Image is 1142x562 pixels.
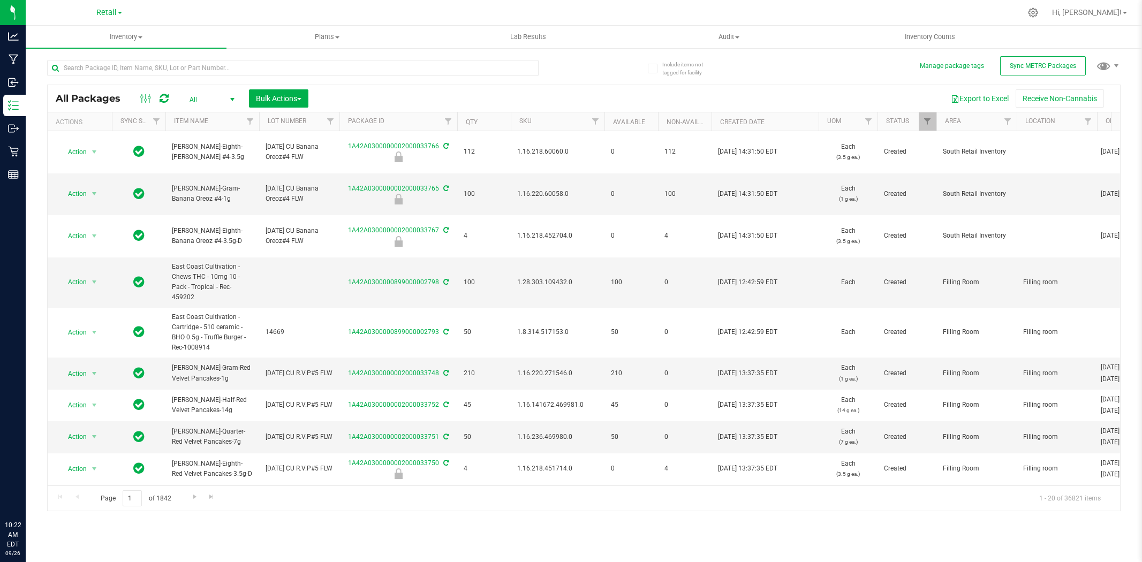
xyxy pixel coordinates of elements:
[172,459,253,479] span: [PERSON_NAME]-Eighth-Red Velvet Pancakes-3.5g-D
[825,277,871,287] span: Each
[58,366,87,381] span: Action
[825,427,871,447] span: Each
[56,93,131,104] span: All Packages
[58,186,87,201] span: Action
[348,328,439,336] a: 1A42A0300000899000002793
[1023,400,1091,410] span: Filling room
[1031,490,1109,506] span: 1 - 20 of 36821 items
[47,60,539,76] input: Search Package ID, Item Name, SKU, Lot or Part Number...
[428,26,629,48] a: Lab Results
[348,433,439,441] a: 1A42A0300000002000033751
[718,368,777,378] span: [DATE] 13:37:35 EDT
[827,117,841,125] a: UOM
[172,363,253,383] span: [PERSON_NAME]-Gram-Red Velvet Pancakes-1g
[172,427,253,447] span: [PERSON_NAME]-Quarter-Red Velvet Pancakes-7g
[266,432,333,442] span: [DATE] CU R.V.P#5 FLW
[943,432,1010,442] span: Filling Room
[825,194,871,204] p: (1 g ea.)
[266,464,333,474] span: [DATE] CU R.V.P#5 FLW
[629,32,829,42] span: Audit
[133,186,145,201] span: In Sync
[5,520,21,549] p: 10:22 AM EDT
[120,117,162,125] a: Sync Status
[96,8,117,17] span: Retail
[825,236,871,246] p: (3.5 g ea.)
[348,226,439,234] a: 1A42A0300000002000033767
[133,228,145,243] span: In Sync
[92,490,180,507] span: Page of 1842
[1023,368,1091,378] span: Filling room
[517,277,598,287] span: 1.28.303.109432.0
[943,327,1010,337] span: Filling Room
[664,368,705,378] span: 0
[884,147,930,157] span: Created
[8,31,19,42] inline-svg: Analytics
[825,459,871,479] span: Each
[825,152,871,162] p: (3.5 g ea.)
[517,327,598,337] span: 1.8.314.517153.0
[58,275,87,290] span: Action
[664,400,705,410] span: 0
[664,464,705,474] span: 4
[1025,117,1055,125] a: Location
[1052,8,1122,17] span: Hi, [PERSON_NAME]!
[496,32,561,42] span: Lab Results
[8,123,19,134] inline-svg: Outbound
[611,400,652,410] span: 45
[829,26,1030,48] a: Inventory Counts
[464,432,504,442] span: 50
[88,398,101,413] span: select
[884,231,930,241] span: Created
[611,277,652,287] span: 100
[718,231,777,241] span: [DATE] 14:31:50 EDT
[8,146,19,157] inline-svg: Retail
[825,363,871,383] span: Each
[517,368,598,378] span: 1.16.220.271546.0
[943,189,1010,199] span: South Retail Inventory
[825,395,871,415] span: Each
[825,142,871,162] span: Each
[464,231,504,241] span: 4
[1023,432,1091,442] span: Filling room
[172,142,253,162] span: [PERSON_NAME]-Eighth-[PERSON_NAME] #4-3.5g
[442,328,449,336] span: Sync from Compliance System
[58,398,87,413] span: Action
[442,278,449,286] span: Sync from Compliance System
[464,189,504,199] span: 100
[464,400,504,410] span: 45
[172,226,253,246] span: [PERSON_NAME]-Eighth-Banana Oreoz #4-3.5g-D
[664,189,705,199] span: 100
[884,400,930,410] span: Created
[88,145,101,160] span: select
[133,366,145,381] span: In Sync
[26,32,226,42] span: Inventory
[172,395,253,415] span: [PERSON_NAME]-Half-Red Velvet Pancakes-14g
[204,490,220,505] a: Go to the last page
[338,151,459,162] div: Newly Received
[890,32,970,42] span: Inventory Counts
[88,229,101,244] span: select
[517,231,598,241] span: 1.16.218.452704.0
[133,324,145,339] span: In Sync
[133,275,145,290] span: In Sync
[442,142,449,150] span: Sync from Compliance System
[172,184,253,204] span: [PERSON_NAME]-Gram-Banana Oreoz #4-1g
[56,118,108,126] div: Actions
[88,366,101,381] span: select
[133,397,145,412] span: In Sync
[1023,327,1091,337] span: Filling room
[587,112,604,131] a: Filter
[338,468,459,479] div: Newly Received
[884,277,930,287] span: Created
[825,469,871,479] p: (3.5 g ea.)
[58,229,87,244] span: Action
[5,549,21,557] p: 09/26
[1026,7,1040,18] div: Manage settings
[517,147,598,157] span: 1.16.218.60060.0
[88,429,101,444] span: select
[266,226,333,246] span: [DATE] CU Banana Oreoz#4 FLW
[718,147,777,157] span: [DATE] 14:31:50 EDT
[943,147,1010,157] span: South Retail Inventory
[440,112,457,131] a: Filter
[718,464,777,474] span: [DATE] 13:37:35 EDT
